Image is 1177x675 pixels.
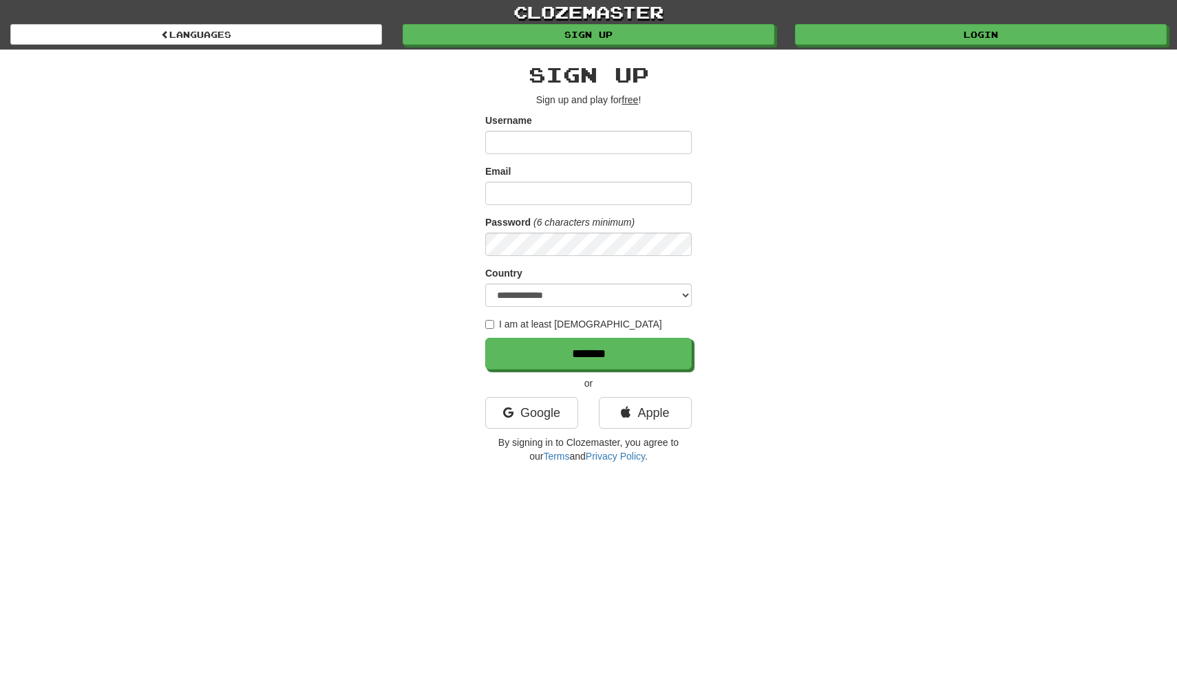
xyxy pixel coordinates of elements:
[533,217,635,228] em: (6 characters minimum)
[485,376,692,390] p: or
[485,320,494,329] input: I am at least [DEMOGRAPHIC_DATA]
[485,164,511,178] label: Email
[599,397,692,429] a: Apple
[543,451,569,462] a: Terms
[485,63,692,86] h2: Sign up
[485,93,692,107] p: Sign up and play for !
[10,24,382,45] a: Languages
[622,94,638,105] u: free
[586,451,645,462] a: Privacy Policy
[485,266,522,280] label: Country
[485,317,662,331] label: I am at least [DEMOGRAPHIC_DATA]
[485,114,532,127] label: Username
[795,24,1167,45] a: Login
[403,24,774,45] a: Sign up
[485,397,578,429] a: Google
[485,436,692,463] p: By signing in to Clozemaster, you agree to our and .
[485,215,531,229] label: Password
